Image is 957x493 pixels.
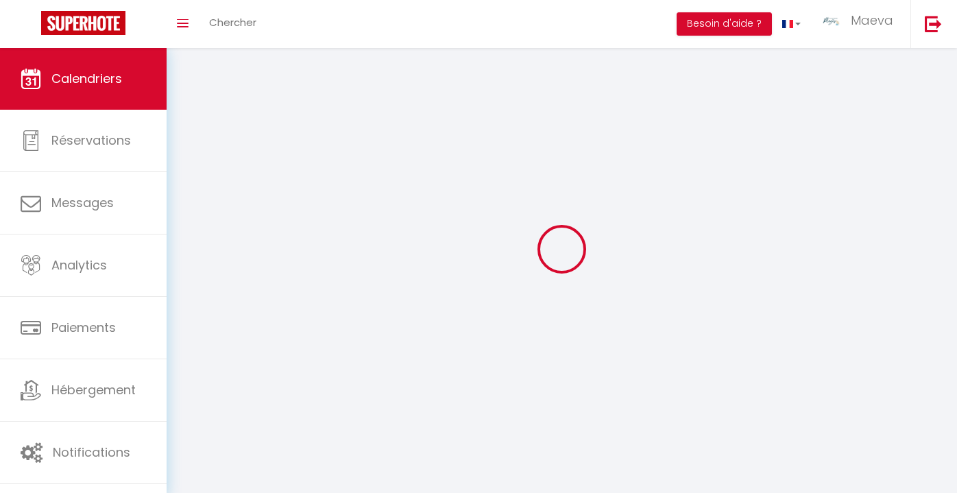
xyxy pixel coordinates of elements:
[51,132,131,149] span: Réservations
[821,14,842,27] img: ...
[51,70,122,87] span: Calendriers
[677,12,772,36] button: Besoin d'aide ?
[51,319,116,336] span: Paiements
[51,381,136,398] span: Hébergement
[209,15,256,29] span: Chercher
[925,15,942,32] img: logout
[41,11,125,35] img: Super Booking
[51,194,114,211] span: Messages
[851,12,893,29] span: Maeva
[53,444,130,461] span: Notifications
[51,256,107,274] span: Analytics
